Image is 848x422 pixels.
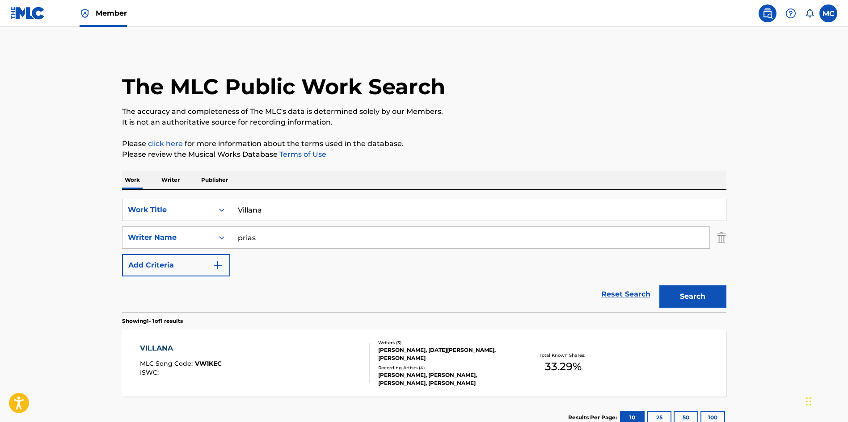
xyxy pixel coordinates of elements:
p: Work [122,171,143,189]
form: Search Form [122,199,726,312]
iframe: Chat Widget [803,379,848,422]
span: VW1KEC [195,359,222,368]
a: click here [148,139,183,148]
p: It is not an authoritative source for recording information. [122,117,726,128]
div: Work Title [128,205,208,215]
iframe: Resource Center [823,280,848,352]
a: Terms of Use [278,150,326,159]
p: Showing 1 - 1 of 1 results [122,317,183,325]
div: Drag [806,388,811,415]
div: Writers ( 3 ) [378,339,513,346]
img: Delete Criterion [717,226,726,249]
h1: The MLC Public Work Search [122,73,445,100]
p: Please for more information about the terms used in the database. [122,138,726,149]
div: Help [782,4,800,22]
div: Writer Name [128,232,208,243]
a: Reset Search [597,284,655,304]
div: Recording Artists ( 4 ) [378,364,513,371]
span: ISWC : [140,368,161,376]
a: VILLANAMLC Song Code:VW1KECISWC:Writers (3)[PERSON_NAME], [DATE][PERSON_NAME], [PERSON_NAME]Recor... [122,330,726,397]
span: Member [96,8,127,18]
img: MLC Logo [11,7,45,20]
img: help [785,8,796,19]
div: [PERSON_NAME], [DATE][PERSON_NAME], [PERSON_NAME] [378,346,513,362]
button: Add Criteria [122,254,230,276]
p: The accuracy and completeness of The MLC's data is determined solely by our Members. [122,106,726,117]
img: Top Rightsholder [80,8,90,19]
img: search [762,8,773,19]
div: User Menu [819,4,837,22]
p: Writer [159,171,182,189]
span: MLC Song Code : [140,359,195,368]
div: Notifications [805,9,814,18]
span: 33.29 % [545,359,582,375]
p: Total Known Shares: [540,352,587,359]
a: Public Search [759,4,776,22]
p: Publisher [198,171,231,189]
p: Results Per Page: [568,414,619,422]
img: 9d2ae6d4665cec9f34b9.svg [212,260,223,271]
div: VILLANA [140,343,222,354]
p: Please review the Musical Works Database [122,149,726,160]
div: [PERSON_NAME], [PERSON_NAME], [PERSON_NAME], [PERSON_NAME] [378,371,513,387]
button: Search [659,285,726,308]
